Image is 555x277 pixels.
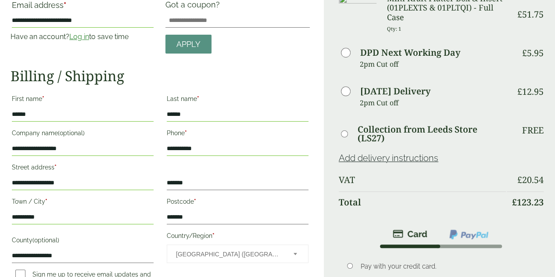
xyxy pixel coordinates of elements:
[12,195,154,210] label: Town / City
[360,96,506,109] p: 2pm Cut off
[58,130,85,137] span: (optional)
[176,245,282,263] span: United Kingdom (UK)
[522,125,544,136] p: Free
[517,86,544,97] bdi: 12.95
[522,47,544,59] bdi: 5.95
[12,1,154,14] label: Email address
[12,234,154,249] label: County
[339,169,506,191] th: VAT
[45,198,47,205] abbr: required
[517,86,522,97] span: £
[11,68,310,84] h2: Billing / Shipping
[517,174,544,186] bdi: 20.54
[42,95,44,102] abbr: required
[167,93,308,108] label: Last name
[54,164,57,171] abbr: required
[517,8,522,20] span: £
[69,32,89,41] a: Log in
[517,8,544,20] bdi: 51.75
[32,237,59,244] span: (optional)
[512,196,544,208] bdi: 123.23
[360,48,460,57] label: DPD Next Working Day
[12,127,154,142] label: Company name
[339,191,506,213] th: Total
[165,35,211,54] a: Apply
[393,229,427,239] img: stripe.png
[64,0,66,10] abbr: required
[12,161,154,176] label: Street address
[185,130,187,137] abbr: required
[522,47,527,59] span: £
[12,93,154,108] label: First name
[167,127,308,142] label: Phone
[512,196,517,208] span: £
[358,125,506,143] label: Collection from Leeds Store (LS27)
[387,25,401,32] small: Qty: 1
[339,153,438,163] a: Add delivery instructions
[360,87,430,96] label: [DATE] Delivery
[11,32,155,42] p: Have an account? to save time
[167,230,308,245] label: Country/Region
[361,262,531,271] p: Pay with your credit card.
[517,174,522,186] span: £
[448,229,489,240] img: ppcp-gateway.png
[176,40,201,49] span: Apply
[212,232,215,239] abbr: required
[194,198,196,205] abbr: required
[360,58,506,71] p: 2pm Cut off
[167,195,308,210] label: Postcode
[197,95,199,102] abbr: required
[167,245,308,263] span: Country/Region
